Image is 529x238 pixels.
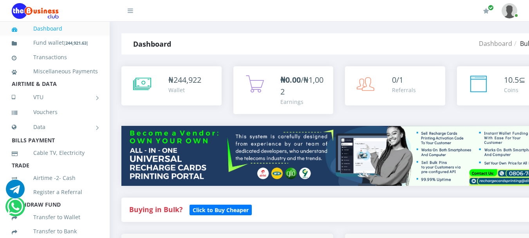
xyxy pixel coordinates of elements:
small: [ ] [64,40,88,46]
div: Coins [504,86,525,94]
a: Airtime -2- Cash [12,169,98,187]
a: Dashboard [12,20,98,38]
strong: Buying in Bulk? [129,205,182,214]
div: ₦ [168,74,201,86]
div: Referrals [392,86,416,94]
a: Data [12,117,98,137]
a: Fund wallet[244,921.63] [12,34,98,52]
i: Renew/Upgrade Subscription [483,8,489,14]
a: Transactions [12,48,98,66]
span: 10.5 [504,74,519,85]
a: ₦0.00/₦1,002 Earnings [233,66,334,114]
img: User [502,3,517,18]
strong: Dashboard [133,39,171,49]
a: 0/1 Referrals [345,66,445,105]
b: ₦0.00 [280,74,301,85]
div: ⊆ [504,74,525,86]
b: Click to Buy Cheaper [193,206,249,214]
a: Chat for support [6,185,25,198]
div: Earnings [280,98,326,106]
span: 0/1 [392,74,403,85]
a: Register a Referral [12,183,98,201]
img: Logo [12,3,59,19]
a: Miscellaneous Payments [12,62,98,80]
a: VTU [12,87,98,107]
b: 244,921.63 [65,40,87,46]
span: Renew/Upgrade Subscription [488,5,494,11]
a: Cable TV, Electricity [12,144,98,162]
span: /₦1,002 [280,74,323,97]
a: Click to Buy Cheaper [190,205,252,214]
a: Chat for support [7,203,23,216]
a: ₦244,922 Wallet [121,66,222,105]
a: Vouchers [12,103,98,121]
span: 244,922 [173,74,201,85]
div: Wallet [168,86,201,94]
a: Transfer to Wallet [12,208,98,226]
a: Dashboard [479,39,512,48]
